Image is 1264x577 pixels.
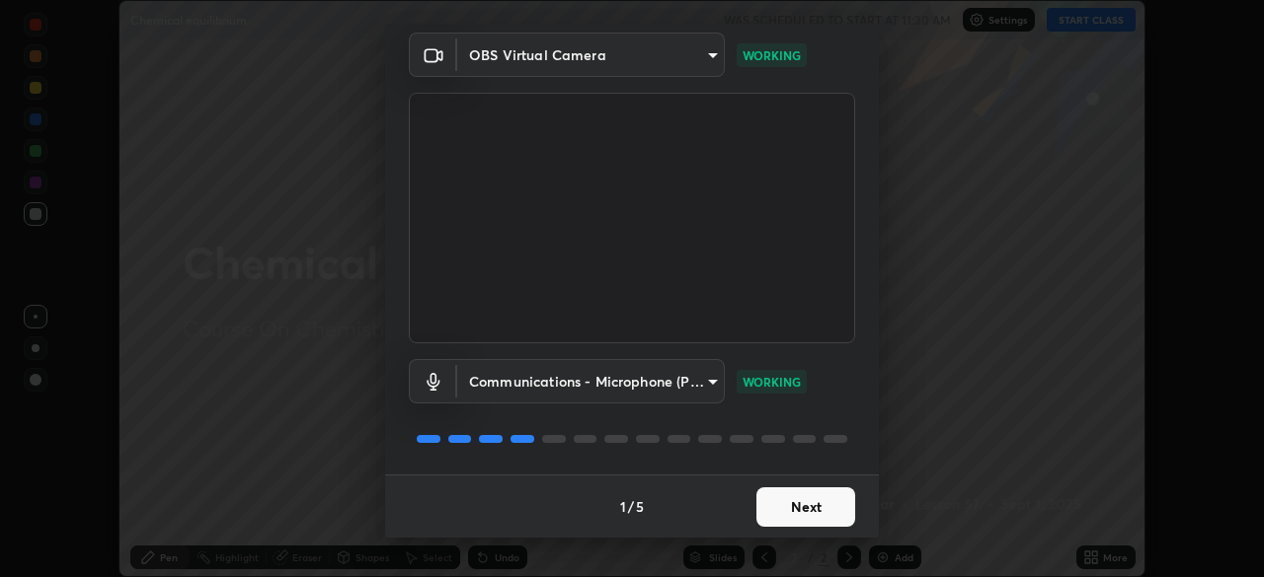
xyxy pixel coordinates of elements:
button: Next [756,487,855,527]
h4: 5 [636,496,644,517]
h4: / [628,496,634,517]
h4: 1 [620,496,626,517]
p: WORKING [743,373,801,391]
div: OBS Virtual Camera [457,359,725,403]
p: WORKING [743,46,801,64]
div: OBS Virtual Camera [457,33,725,77]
